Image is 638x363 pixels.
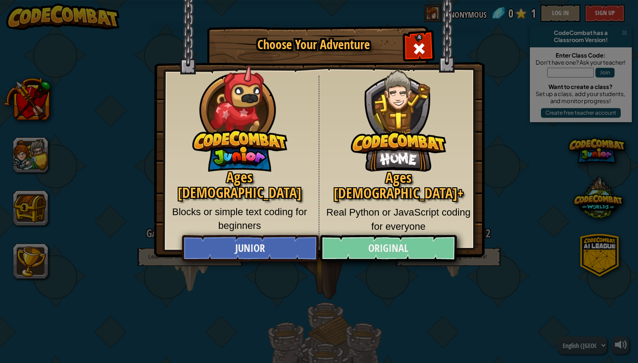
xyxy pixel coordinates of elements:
[320,235,456,262] a: Original
[167,205,312,233] p: Blocks or simple text coding for beginners
[351,55,446,172] img: CodeCombat Original hero character
[223,38,405,52] h1: Choose Your Adventure
[405,34,433,62] div: Close modal
[192,59,288,172] img: CodeCombat Junior hero character
[167,170,312,201] h2: Ages [DEMOGRAPHIC_DATA]
[326,205,471,233] p: Real Python or JavaScript coding for everyone
[182,235,318,262] a: Junior
[326,170,471,201] h2: Ages [DEMOGRAPHIC_DATA]+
